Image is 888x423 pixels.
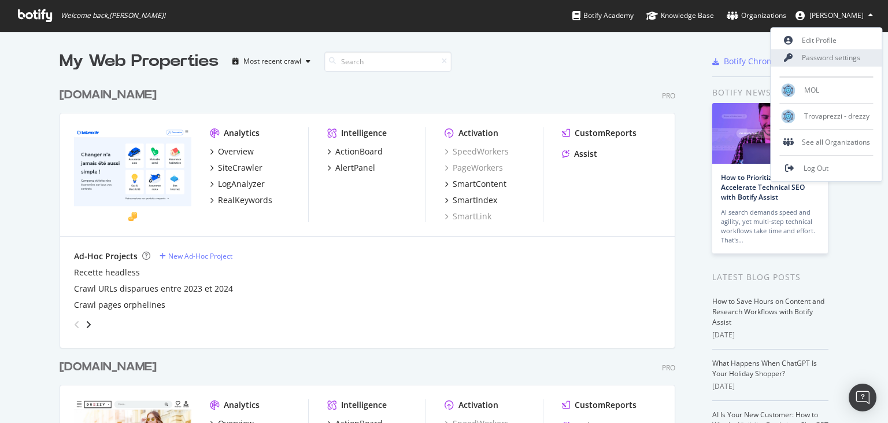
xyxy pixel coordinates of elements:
span: Gianluca Mileo [809,10,864,20]
input: Search [324,52,452,72]
a: RealKeywords [210,194,272,206]
div: Botify Academy [572,10,634,21]
div: CustomReports [575,399,637,411]
div: Pro [662,91,675,101]
span: MOL [804,86,819,95]
div: Most recent crawl [243,58,301,65]
div: Botify news [712,86,828,99]
a: LogAnalyzer [210,178,265,190]
div: [DATE] [712,381,828,392]
div: AlertPanel [335,162,375,174]
div: AI search demands speed and agility, yet multi-step technical workflows take time and effort. Tha... [721,208,819,245]
div: Pro [662,363,675,373]
div: My Web Properties [60,50,219,73]
div: SiteCrawler [218,162,262,174]
span: Trovaprezzi - drezzy [804,112,869,122]
a: CustomReports [562,399,637,411]
div: Activation [458,127,498,139]
div: Botify Chrome Plugin [724,56,805,67]
a: CustomReports [562,127,637,139]
a: How to Save Hours on Content and Research Workflows with Botify Assist [712,296,824,327]
a: Password settings [771,49,882,67]
a: [DOMAIN_NAME] [60,359,161,376]
div: Knowledge Base [646,10,714,21]
div: angle-right [84,319,92,330]
a: Recette headless [74,267,140,278]
a: What Happens When ChatGPT Is Your Holiday Shopper? [712,358,817,378]
a: SpeedWorkers [445,146,509,157]
img: Trovaprezzi - drezzy [782,109,795,123]
a: PageWorkers [445,162,503,174]
div: Activation [458,399,498,411]
div: [DOMAIN_NAME] [60,87,157,104]
a: Overview [210,146,254,157]
div: RealKeywords [218,194,272,206]
a: Edit Profile [771,32,882,49]
a: Assist [562,148,597,160]
img: MOL [782,83,795,97]
a: ActionBoard [327,146,383,157]
div: Organizations [727,10,786,21]
img: How to Prioritize and Accelerate Technical SEO with Botify Assist [712,103,828,164]
div: LogAnalyzer [218,178,265,190]
div: Open Intercom Messenger [849,384,876,411]
span: Welcome back, [PERSON_NAME] ! [61,11,165,20]
a: AlertPanel [327,162,375,174]
div: Analytics [224,399,260,411]
a: SmartIndex [445,194,497,206]
div: Latest Blog Posts [712,271,828,284]
div: Overview [218,146,254,157]
a: How to Prioritize and Accelerate Technical SEO with Botify Assist [721,172,805,202]
div: [DOMAIN_NAME] [60,359,157,376]
button: [PERSON_NAME] [786,6,882,25]
div: CustomReports [575,127,637,139]
span: Log Out [804,164,828,174]
div: Analytics [224,127,260,139]
a: New Ad-Hoc Project [160,251,232,261]
div: Intelligence [341,127,387,139]
a: SmartLink [445,211,491,222]
div: New Ad-Hoc Project [168,251,232,261]
a: SmartContent [445,178,506,190]
a: [DOMAIN_NAME] [60,87,161,104]
div: See all Organizations [771,134,882,151]
div: Ad-Hoc Projects [74,251,138,262]
a: Crawl URLs disparues entre 2023 et 2024 [74,283,233,295]
div: [DATE] [712,330,828,340]
a: Crawl pages orphelines [74,299,165,311]
div: SmartContent [453,178,506,190]
a: SiteCrawler [210,162,262,174]
div: ActionBoard [335,146,383,157]
div: Assist [574,148,597,160]
img: lelynx.fr [74,127,191,221]
div: SmartIndex [453,194,497,206]
a: Log Out [771,160,882,177]
div: angle-left [69,315,84,334]
button: Most recent crawl [228,52,315,71]
a: Botify Chrome Plugin [712,56,805,67]
div: Intelligence [341,399,387,411]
